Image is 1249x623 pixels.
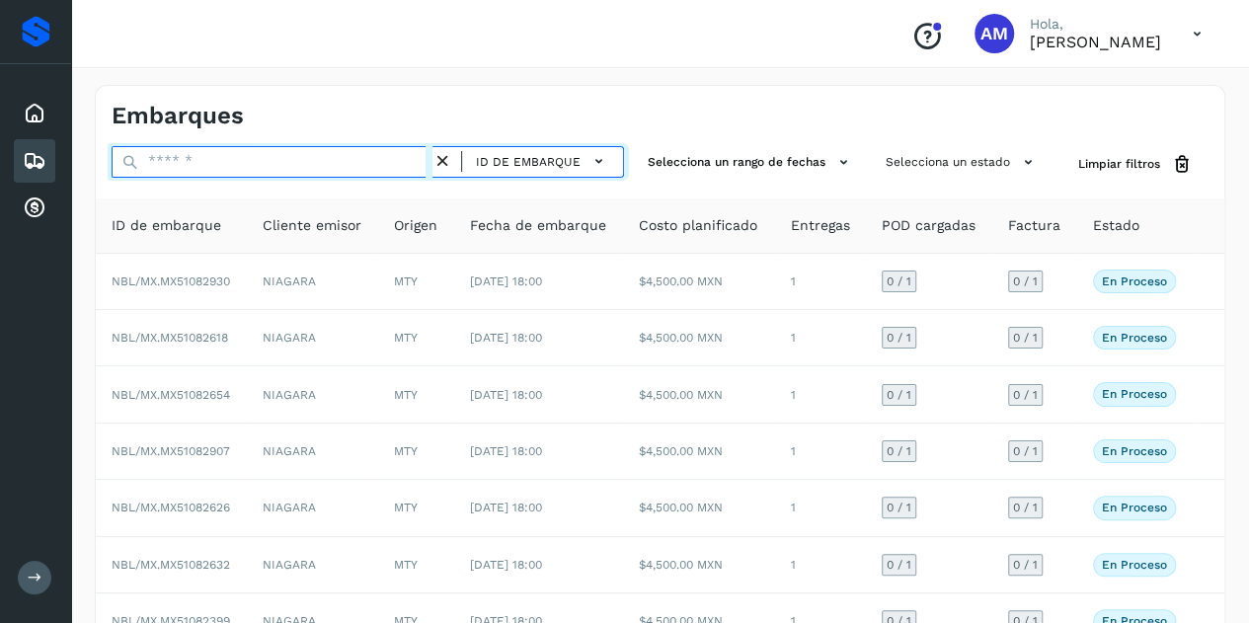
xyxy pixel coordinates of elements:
div: Embarques [14,139,55,183]
span: NBL/MX.MX51082907 [112,444,230,458]
span: 0 / 1 [887,389,911,401]
td: 1 [774,424,866,480]
span: [DATE] 18:00 [470,558,542,572]
span: [DATE] 18:00 [470,444,542,458]
span: Origen [394,215,437,236]
span: 0 / 1 [887,502,911,513]
p: En proceso [1102,558,1167,572]
button: ID de embarque [470,147,615,176]
span: NBL/MX.MX51082618 [112,331,228,345]
td: 1 [774,480,866,536]
span: [DATE] 18:00 [470,274,542,288]
span: 0 / 1 [1013,389,1038,401]
span: [DATE] 18:00 [470,388,542,402]
td: 1 [774,537,866,593]
td: $4,500.00 MXN [623,254,774,310]
td: 1 [774,366,866,423]
span: 0 / 1 [887,445,911,457]
span: 0 / 1 [1013,559,1038,571]
p: En proceso [1102,387,1167,401]
td: MTY [378,424,454,480]
span: Estado [1093,215,1139,236]
td: $4,500.00 MXN [623,424,774,480]
span: Factura [1008,215,1060,236]
span: ID de embarque [112,215,221,236]
span: [DATE] 18:00 [470,331,542,345]
p: En proceso [1102,501,1167,514]
td: MTY [378,537,454,593]
td: $4,500.00 MXN [623,366,774,423]
span: POD cargadas [882,215,976,236]
h4: Embarques [112,102,244,130]
span: Cliente emisor [263,215,361,236]
span: Costo planificado [639,215,757,236]
td: MTY [378,366,454,423]
p: En proceso [1102,274,1167,288]
td: $4,500.00 MXN [623,310,774,366]
td: NIAGARA [247,310,378,366]
span: NBL/MX.MX51082930 [112,274,230,288]
div: Cuentas por cobrar [14,187,55,230]
button: Selecciona un estado [878,146,1047,179]
td: MTY [378,254,454,310]
span: ID de embarque [476,153,581,171]
td: $4,500.00 MXN [623,537,774,593]
p: En proceso [1102,444,1167,458]
td: NIAGARA [247,366,378,423]
span: Entregas [790,215,849,236]
span: NBL/MX.MX51082632 [112,558,230,572]
span: Limpiar filtros [1078,155,1160,173]
span: Fecha de embarque [470,215,606,236]
span: 0 / 1 [1013,275,1038,287]
button: Limpiar filtros [1062,146,1209,183]
p: Hola, [1030,16,1161,33]
p: En proceso [1102,331,1167,345]
span: [DATE] 18:00 [470,501,542,514]
td: MTY [378,480,454,536]
td: NIAGARA [247,537,378,593]
div: Inicio [14,92,55,135]
span: 0 / 1 [1013,445,1038,457]
span: 0 / 1 [1013,502,1038,513]
td: NIAGARA [247,480,378,536]
td: $4,500.00 MXN [623,480,774,536]
span: 0 / 1 [1013,332,1038,344]
p: Angele Monserrat Manriquez Bisuett [1030,33,1161,51]
td: 1 [774,254,866,310]
td: NIAGARA [247,254,378,310]
button: Selecciona un rango de fechas [640,146,862,179]
span: 0 / 1 [887,332,911,344]
td: 1 [774,310,866,366]
span: NBL/MX.MX51082626 [112,501,230,514]
span: NBL/MX.MX51082654 [112,388,230,402]
span: 0 / 1 [887,559,911,571]
td: NIAGARA [247,424,378,480]
span: 0 / 1 [887,275,911,287]
td: MTY [378,310,454,366]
